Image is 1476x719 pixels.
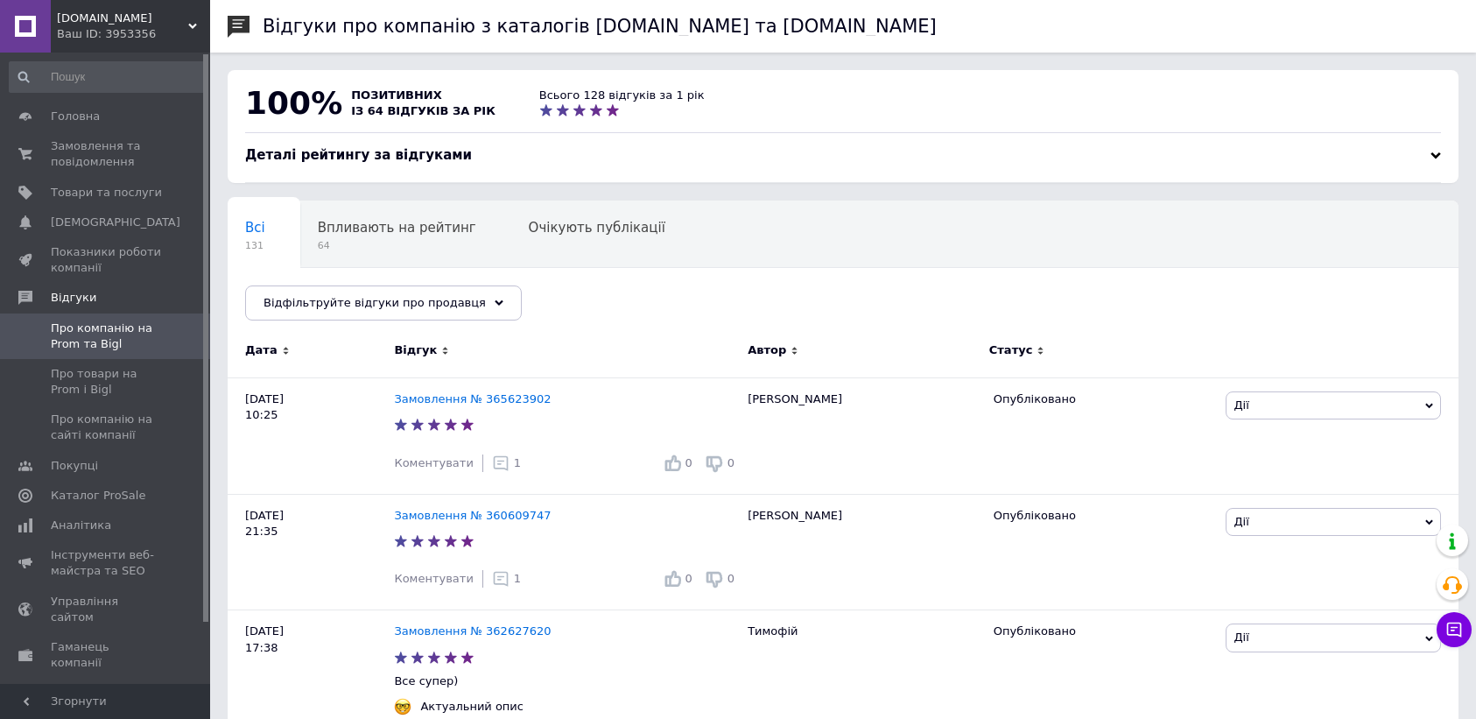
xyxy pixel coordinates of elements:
[51,244,162,276] span: Показники роботи компанії
[394,342,437,358] span: Відгук
[748,342,786,358] span: Автор
[685,456,692,469] span: 0
[727,456,734,469] span: 0
[51,138,162,170] span: Замовлення та повідомлення
[245,239,265,252] span: 131
[394,392,551,405] a: Замовлення № 365623902
[394,624,551,638] a: Замовлення № 362627620
[245,146,1441,165] div: Деталі рейтингу за відгуками
[51,594,162,625] span: Управління сайтом
[51,518,111,533] span: Аналітика
[51,321,162,352] span: Про компанію на Prom та Bigl
[416,699,528,715] div: Актуальний опис
[394,698,411,715] img: :nerd_face:
[245,147,472,163] span: Деталі рейтингу за відгуками
[9,61,206,93] input: Пошук
[685,572,692,585] span: 0
[994,391,1213,407] div: Опубліковано
[245,342,278,358] span: Дата
[739,377,985,494] div: [PERSON_NAME]
[51,185,162,201] span: Товари та послуги
[514,456,521,469] span: 1
[492,455,521,472] div: 1
[51,215,180,230] span: [DEMOGRAPHIC_DATA]
[228,494,394,610] div: [DATE] 21:35
[228,377,394,494] div: [DATE] 10:25
[394,455,473,471] div: Коментувати
[994,624,1213,639] div: Опубліковано
[394,509,551,522] a: Замовлення № 360609747
[394,571,473,587] div: Коментувати
[1437,612,1472,647] button: Чат з покупцем
[727,572,734,585] span: 0
[514,572,521,585] span: 1
[394,572,473,585] span: Коментувати
[51,639,162,671] span: Гаманець компанії
[994,508,1213,524] div: Опубліковано
[1234,515,1248,528] span: Дії
[228,268,458,335] div: Опубліковані без коментаря
[245,286,423,302] span: Опубліковані без комен...
[394,456,473,469] span: Коментувати
[51,458,98,474] span: Покупці
[1234,398,1248,412] span: Дії
[351,104,496,117] span: із 64 відгуків за рік
[1234,631,1248,644] span: Дії
[57,11,188,26] span: SmartStyle.com.ua
[51,366,162,398] span: Про товари на Prom і Bigl
[264,296,486,309] span: Відфільтруйте відгуки про продавця
[51,412,162,443] span: Про компанію на сайті компанії
[57,26,210,42] div: Ваш ID: 3953356
[263,16,937,37] h1: Відгуки про компанію з каталогів [DOMAIN_NAME] та [DOMAIN_NAME]
[394,673,739,689] p: Все супер)
[51,290,96,306] span: Відгуки
[245,220,265,236] span: Всі
[51,109,100,124] span: Головна
[51,488,145,504] span: Каталог ProSale
[318,220,476,236] span: Впливають на рейтинг
[529,220,665,236] span: Очікують публікації
[989,342,1033,358] span: Статус
[492,570,521,588] div: 1
[318,239,476,252] span: 64
[539,88,705,103] div: Всього 128 відгуків за 1 рік
[739,494,985,610] div: [PERSON_NAME]
[51,547,162,579] span: Інструменти веб-майстра та SEO
[245,85,342,121] span: 100%
[351,88,442,102] span: позитивних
